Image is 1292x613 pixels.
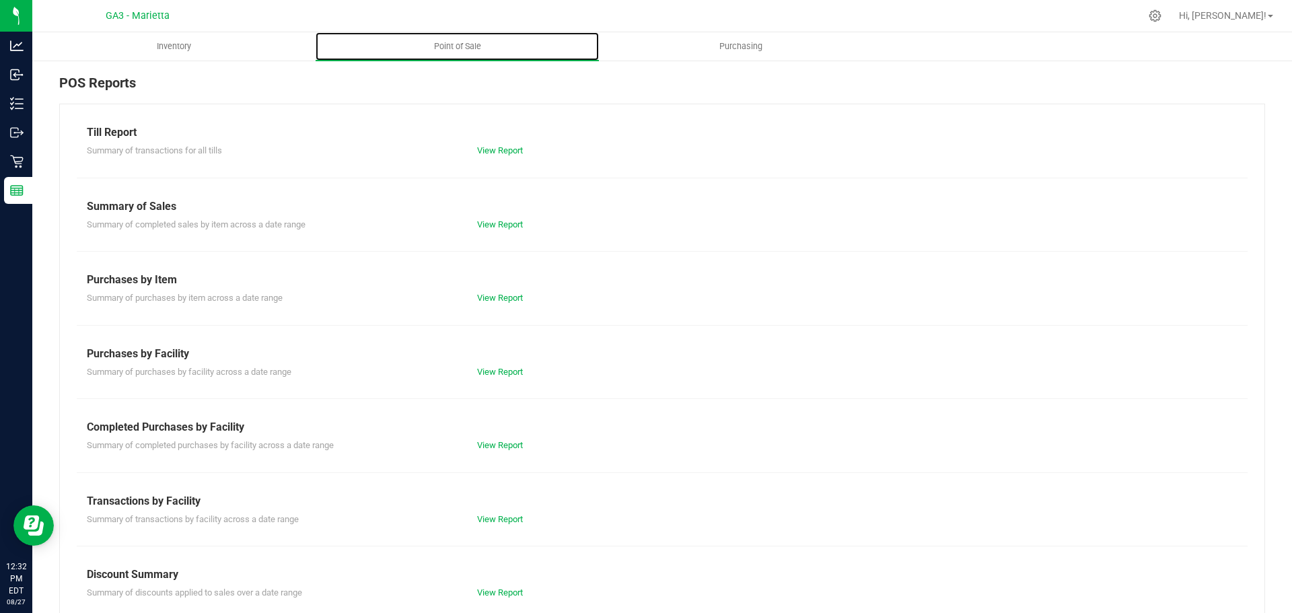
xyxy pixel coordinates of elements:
div: Purchases by Item [87,272,1237,288]
span: Summary of completed sales by item across a date range [87,219,306,229]
div: Purchases by Facility [87,346,1237,362]
inline-svg: Inventory [10,97,24,110]
a: Purchasing [599,32,882,61]
div: Discount Summary [87,567,1237,583]
span: Point of Sale [416,40,499,52]
span: Purchasing [701,40,781,52]
a: View Report [477,219,523,229]
inline-svg: Outbound [10,126,24,139]
inline-svg: Reports [10,184,24,197]
a: View Report [477,145,523,155]
a: View Report [477,587,523,598]
span: GA3 - Marietta [106,10,170,22]
div: Transactions by Facility [87,493,1237,509]
a: View Report [477,440,523,450]
div: Completed Purchases by Facility [87,419,1237,435]
inline-svg: Analytics [10,39,24,52]
span: Summary of transactions for all tills [87,145,222,155]
inline-svg: Inbound [10,68,24,81]
span: Summary of completed purchases by facility across a date range [87,440,334,450]
inline-svg: Retail [10,155,24,168]
span: Summary of purchases by item across a date range [87,293,283,303]
iframe: Resource center [13,505,54,546]
a: View Report [477,293,523,303]
p: 12:32 PM EDT [6,561,26,597]
a: View Report [477,367,523,377]
div: POS Reports [59,73,1265,104]
p: 08/27 [6,597,26,607]
span: Hi, [PERSON_NAME]! [1179,10,1266,21]
span: Summary of purchases by facility across a date range [87,367,291,377]
span: Summary of discounts applied to sales over a date range [87,587,302,598]
div: Till Report [87,124,1237,141]
div: Summary of Sales [87,199,1237,215]
a: View Report [477,514,523,524]
span: Inventory [139,40,209,52]
a: Inventory [32,32,316,61]
a: Point of Sale [316,32,599,61]
div: Manage settings [1147,9,1163,22]
span: Summary of transactions by facility across a date range [87,514,299,524]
